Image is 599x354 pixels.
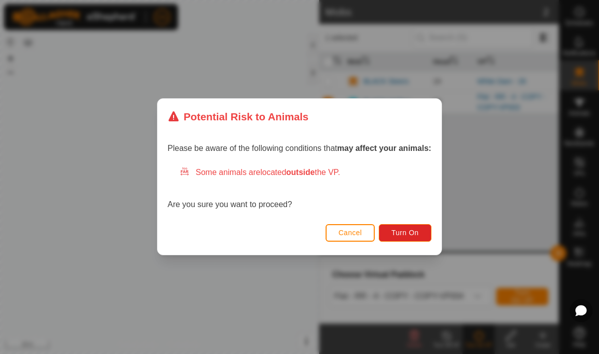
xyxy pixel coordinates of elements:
span: located the VP. [260,168,340,177]
span: Please be aware of the following conditions that [168,144,431,153]
span: Cancel [339,229,362,237]
button: Turn On [379,224,431,242]
button: Cancel [326,224,375,242]
div: Potential Risk to Animals [168,109,309,124]
div: Are you sure you want to proceed? [168,167,431,211]
span: Turn On [392,229,419,237]
strong: may affect your animals: [337,144,431,153]
strong: outside [286,168,315,177]
div: Some animals are [180,167,431,179]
